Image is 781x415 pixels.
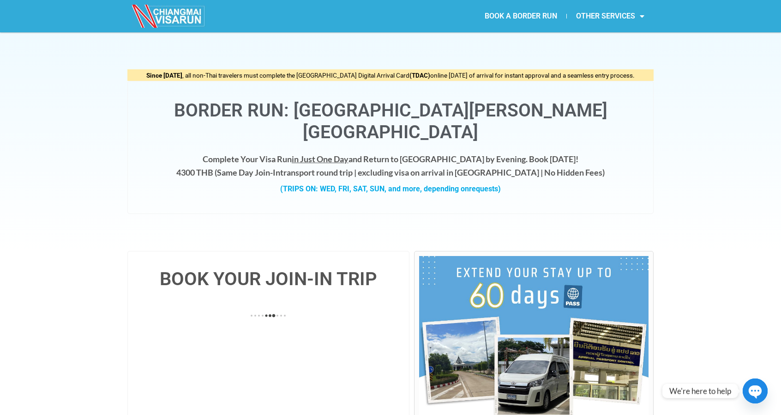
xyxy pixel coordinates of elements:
[137,100,644,143] h1: Border Run: [GEOGRAPHIC_DATA][PERSON_NAME][GEOGRAPHIC_DATA]
[475,6,566,27] a: BOOK A BORDER RUN
[280,184,501,193] strong: (TRIPS ON: WED, FRI, SAT, SUN, and more, depending on
[409,72,430,79] strong: (TDAC)
[390,6,654,27] nav: Menu
[137,270,400,288] h4: BOOK YOUR JOIN-IN TRIP
[469,184,501,193] span: requests)
[146,72,182,79] strong: Since [DATE]
[217,167,280,177] strong: Same Day Join-In
[146,72,635,79] span: , all non-Thai travelers must complete the [GEOGRAPHIC_DATA] Digital Arrival Card online [DATE] o...
[137,153,644,179] h4: Complete Your Visa Run and Return to [GEOGRAPHIC_DATA] by Evening. Book [DATE]! 4300 THB ( transp...
[292,154,348,164] span: in Just One Day
[567,6,654,27] a: OTHER SERVICES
